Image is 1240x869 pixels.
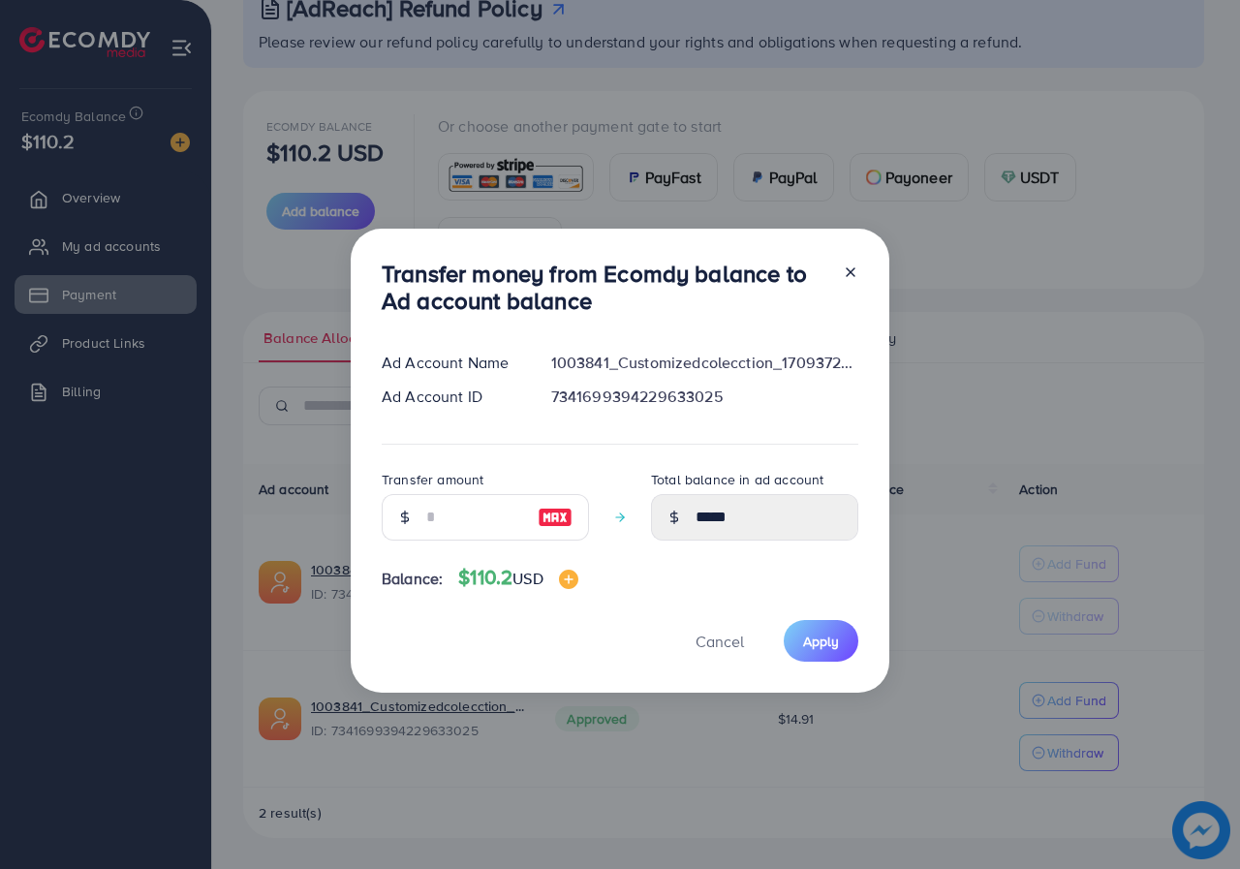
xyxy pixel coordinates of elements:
img: image [559,570,578,589]
h3: Transfer money from Ecomdy balance to Ad account balance [382,260,827,316]
span: Cancel [696,631,744,652]
h4: $110.2 [458,566,577,590]
div: Ad Account Name [366,352,536,374]
span: Balance: [382,568,443,590]
img: image [538,506,573,529]
label: Total balance in ad account [651,470,823,489]
button: Apply [784,620,858,662]
div: Ad Account ID [366,386,536,408]
span: Apply [803,632,839,651]
span: USD [512,568,542,589]
label: Transfer amount [382,470,483,489]
div: 1003841_Customizedcolecction_1709372613954 [536,352,874,374]
button: Cancel [671,620,768,662]
div: 7341699394229633025 [536,386,874,408]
